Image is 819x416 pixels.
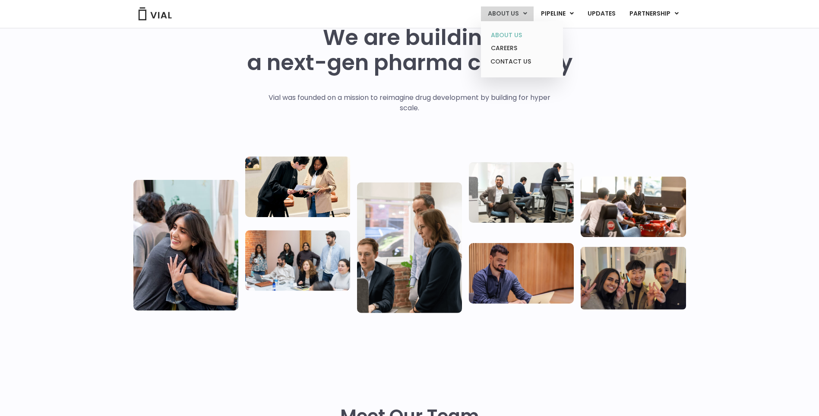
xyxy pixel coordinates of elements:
[484,42,560,55] a: CAREERS
[469,243,574,304] img: Man working at a computer
[138,7,172,20] img: Vial Logo
[581,6,622,21] a: UPDATES
[534,6,580,21] a: PIPELINEMenu Toggle
[481,6,534,21] a: ABOUT USMenu Toggle
[581,246,686,309] img: Group of 3 people smiling holding up the peace sign
[484,29,560,42] a: ABOUT US
[259,93,560,113] p: Vial was founded on a mission to reimagine drug development by building for hyper scale.
[581,176,686,237] img: Group of people playing whirlyball
[245,230,350,291] img: Eight people standing and sitting in an office
[623,6,686,21] a: PARTNERSHIPMenu Toggle
[484,55,560,69] a: CONTACT US
[133,180,238,310] img: Vial Life
[469,162,574,223] img: Three people working in an office
[357,182,462,313] img: Group of three people standing around a computer looking at the screen
[247,25,572,75] h1: We are building a next-gen pharma company
[245,157,350,217] img: Two people looking at a paper talking.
